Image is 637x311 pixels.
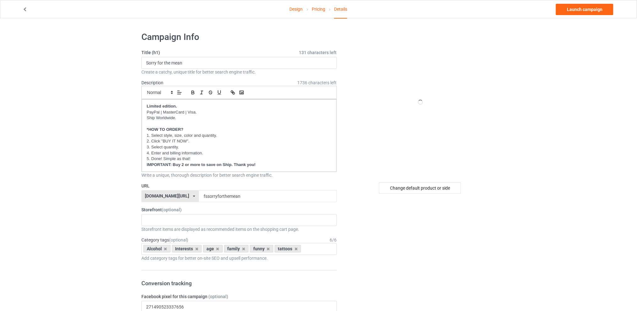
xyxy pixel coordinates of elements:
[147,144,332,150] p: 3. Select quantity.
[556,4,613,15] a: Launch campaign
[147,127,184,132] strong: *HOW TO ORDER?
[147,156,332,162] p: 5. Done! Simple as that!
[141,80,163,85] label: Description
[141,183,337,189] label: URL
[334,0,347,19] div: Details
[299,49,337,56] span: 131 characters left
[162,207,182,212] span: (optional)
[141,172,337,178] div: Write a unique, thorough description for better search engine traffic.
[141,49,337,56] label: Title (h1)
[147,138,332,144] p: 2. Click "BUY IT NOW".
[141,226,337,232] div: Storefront items are displayed as recommended items on the shopping cart page.
[145,194,189,198] div: [DOMAIN_NAME][URL]
[141,280,337,287] h3: Conversion tracking
[141,31,337,43] h1: Campaign Info
[379,182,461,194] div: Change default product or side
[290,0,303,18] a: Design
[147,104,177,108] strong: Limited edition.
[147,109,332,115] p: PayPal | MasterCard | Visa.
[208,294,228,299] span: (optional)
[141,255,337,261] div: Add category tags for better on-site SEO and upsell performance.
[141,237,188,243] label: Category tags
[143,245,171,253] div: Alcohol
[147,133,332,139] p: 1. Select style, size, color and quantity.
[147,162,255,167] strong: IMPORTANT: Buy 2 or more to save on Ship. Thank you!
[169,237,188,242] span: (optional)
[141,207,337,213] label: Storefront
[141,293,337,300] label: Facebook pixel for this campaign
[298,80,337,86] span: 1736 characters left
[147,115,332,121] p: Ship Worldwide.
[250,245,273,253] div: funny
[172,245,202,253] div: Interests
[330,237,337,243] div: 6 / 6
[203,245,223,253] div: age
[312,0,325,18] a: Pricing
[224,245,249,253] div: family
[147,150,332,156] p: 4. Enter and billing information.
[141,69,337,75] div: Create a catchy, unique title for better search engine traffic.
[275,245,301,253] div: tattoos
